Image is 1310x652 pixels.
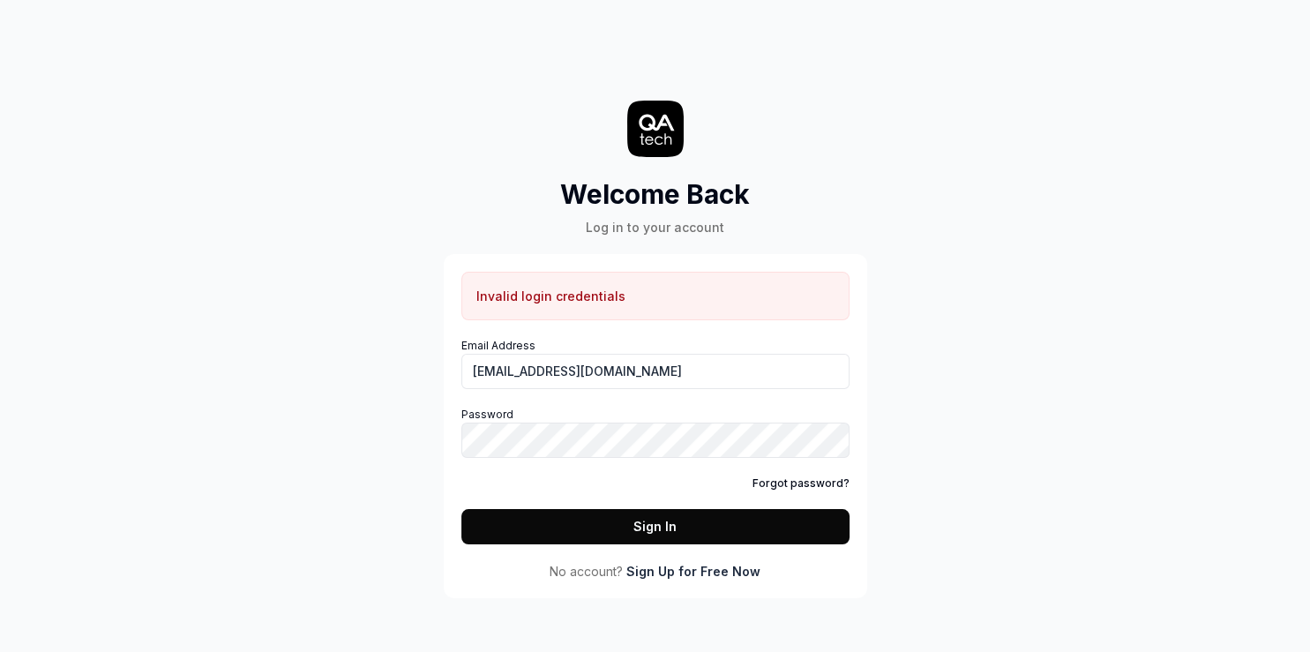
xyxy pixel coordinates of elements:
label: Email Address [461,338,850,389]
h2: Welcome Back [560,175,750,214]
p: Invalid login credentials [476,287,625,305]
input: Email Address [461,354,850,389]
label: Password [461,407,850,458]
a: Sign Up for Free Now [626,562,760,581]
span: No account? [550,562,623,581]
div: Log in to your account [560,218,750,236]
button: Sign In [461,509,850,544]
input: Password [461,423,850,458]
a: Forgot password? [752,476,850,491]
